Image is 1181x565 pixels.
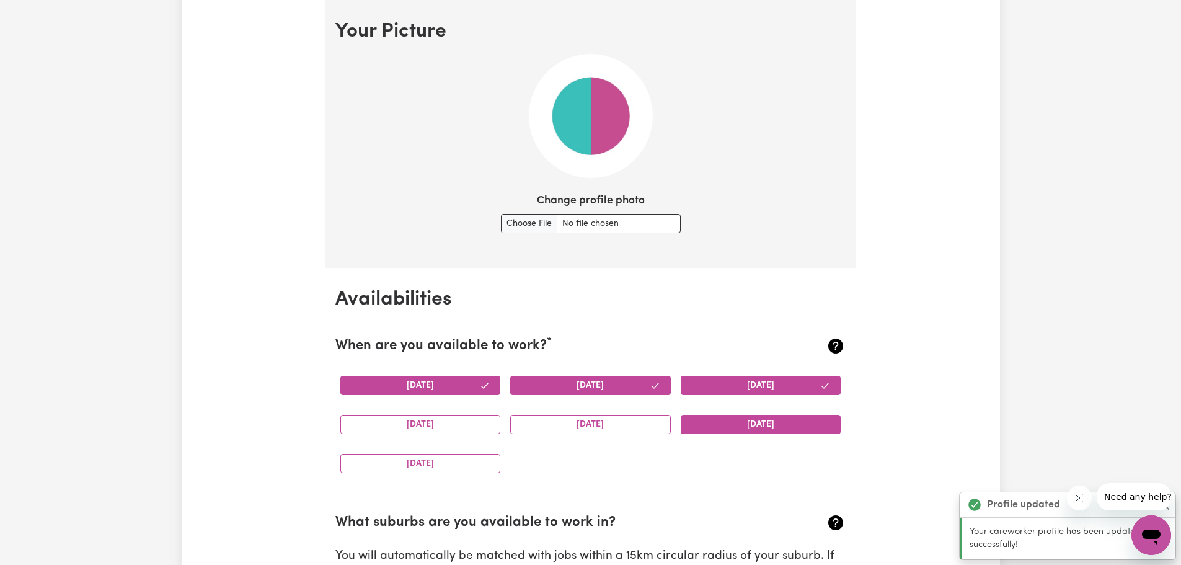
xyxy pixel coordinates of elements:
button: [DATE] [681,376,841,395]
iframe: Message from company [1097,483,1171,510]
label: Change profile photo [537,193,645,209]
strong: Profile updated [987,497,1060,512]
button: [DATE] [340,376,501,395]
h2: When are you available to work? [335,338,761,355]
button: [DATE] [340,415,501,434]
h2: What suburbs are you available to work in? [335,515,761,532]
p: Your careworker profile has been updated successfully! [970,525,1168,552]
iframe: Close message [1067,486,1092,510]
h2: Availabilities [335,288,846,311]
button: [DATE] [510,415,671,434]
iframe: Button to launch messaging window [1131,515,1171,555]
h2: Your Picture [335,20,846,43]
button: [DATE] [340,454,501,473]
button: [DATE] [510,376,671,395]
img: Your default profile image [529,54,653,178]
button: [DATE] [681,415,841,434]
span: Need any help? [7,9,75,19]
